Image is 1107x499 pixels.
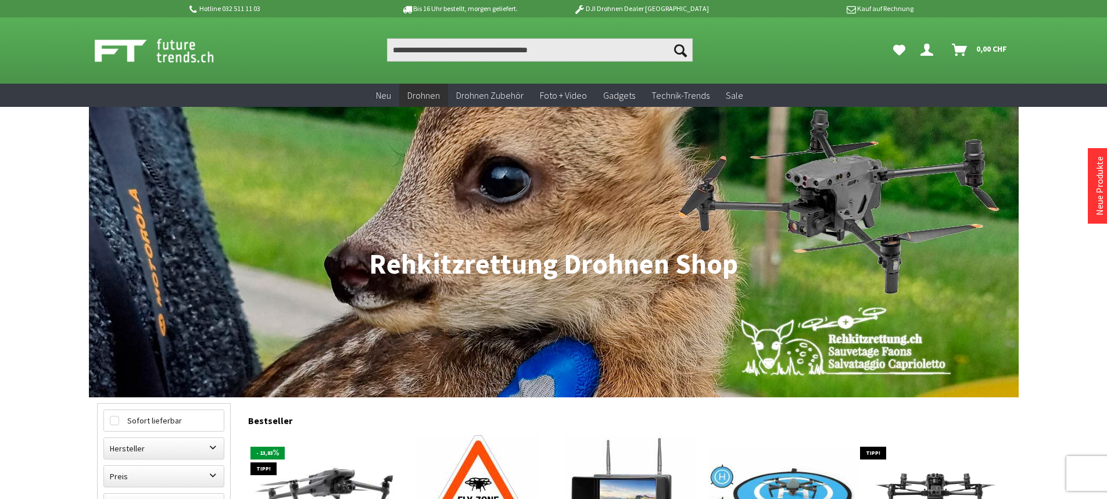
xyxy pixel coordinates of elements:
[732,2,913,16] p: Kauf auf Rechnung
[603,89,635,101] span: Gadgets
[104,438,224,459] label: Hersteller
[718,84,751,107] a: Sale
[369,2,550,16] p: Bis 16 Uhr bestellt, morgen geliefert.
[887,38,911,62] a: Meine Favoriten
[976,40,1007,58] span: 0,00 CHF
[947,38,1013,62] a: Warenkorb
[368,84,399,107] a: Neu
[668,38,693,62] button: Suchen
[188,2,369,16] p: Hotline 032 511 11 03
[97,250,1011,279] h1: Rehkitzrettung Drohnen Shop
[643,84,718,107] a: Technik-Trends
[399,84,448,107] a: Drohnen
[726,89,743,101] span: Sale
[104,466,224,487] label: Preis
[248,403,1011,432] div: Bestseller
[95,36,239,65] img: Shop Futuretrends - zur Startseite wechseln
[595,84,643,107] a: Gadgets
[376,89,391,101] span: Neu
[651,89,710,101] span: Technik-Trends
[456,89,524,101] span: Drohnen Zubehör
[448,84,532,107] a: Drohnen Zubehör
[550,2,732,16] p: DJI Drohnen Dealer [GEOGRAPHIC_DATA]
[104,410,224,431] label: Sofort lieferbar
[387,38,693,62] input: Produkt, Marke, Kategorie, EAN, Artikelnummer…
[407,89,440,101] span: Drohnen
[916,38,943,62] a: Dein Konto
[532,84,595,107] a: Foto + Video
[540,89,587,101] span: Foto + Video
[1094,156,1105,216] a: Neue Produkte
